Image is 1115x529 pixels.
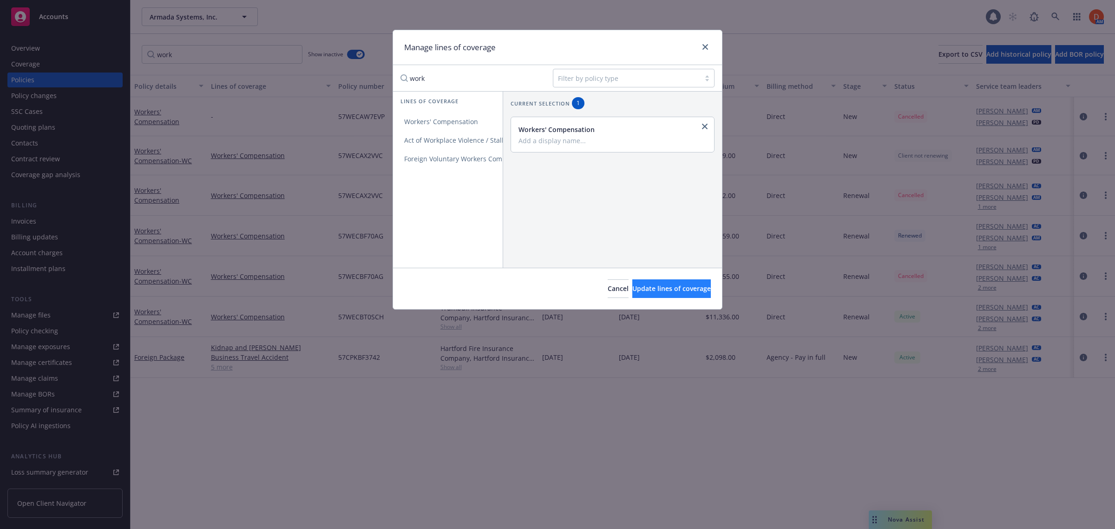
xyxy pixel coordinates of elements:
a: close [699,121,710,132]
span: Current selection [511,99,570,107]
span: Cancel [608,284,629,293]
span: Update lines of coverage [632,284,711,293]
h1: Manage lines of coverage [404,41,496,53]
span: Act of Workplace Violence / Stalking Threat [393,136,548,145]
div: Workers' Compensation [518,125,705,134]
input: Add a display name... [518,136,705,145]
span: Lines of coverage [400,97,459,105]
span: Foreign Voluntary Workers Compensation [393,154,544,163]
a: close [700,41,711,53]
span: Workers' Compensation [393,117,489,126]
button: Update lines of coverage [632,279,711,298]
span: 1 [576,99,581,107]
button: Cancel [608,279,629,298]
input: Search lines of coverage... [395,69,545,87]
